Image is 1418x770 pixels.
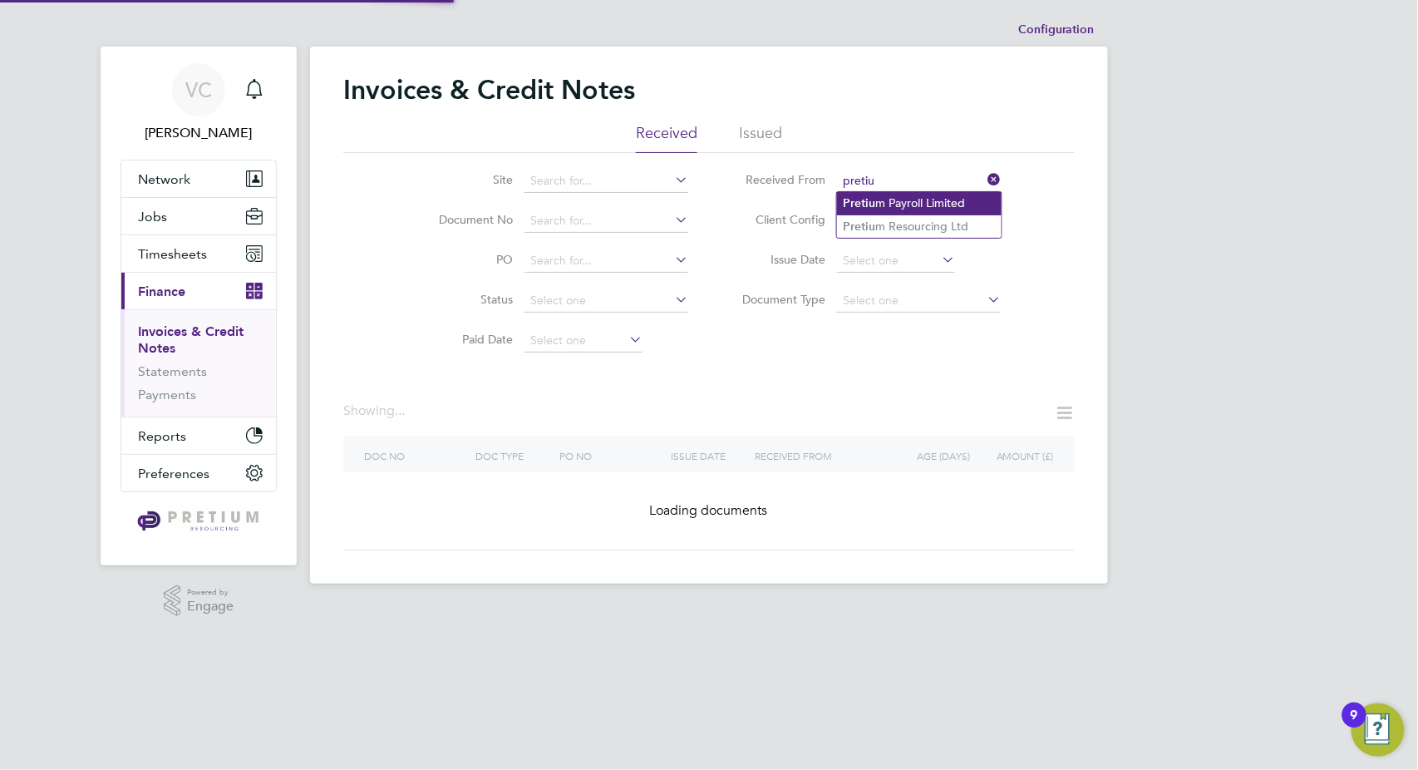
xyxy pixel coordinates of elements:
label: Received From [730,172,825,187]
div: 9 [1351,715,1358,737]
input: Select one [524,289,688,313]
a: Powered byEngage [164,585,234,617]
span: Timesheets [138,246,207,262]
input: Search for... [524,170,688,193]
a: Invoices & Credit Notes [138,323,244,356]
span: Valentina Cerulli [121,123,277,143]
li: Configuration [1018,13,1095,47]
label: Site [417,172,513,187]
input: Search for... [524,210,688,233]
span: Engage [187,600,234,614]
button: Preferences [121,455,276,491]
button: Network [121,160,276,197]
a: Payments [138,387,196,402]
label: Document No [417,212,513,227]
b: Pretiu [844,220,876,234]
button: Jobs [121,198,276,234]
button: Open Resource Center, 9 new notifications [1352,703,1405,757]
label: Issue Date [730,252,825,267]
span: Reports [138,428,186,444]
input: Select one [837,289,1001,313]
input: Select one [524,329,643,353]
span: Finance [138,284,185,299]
span: Preferences [138,466,209,481]
a: Statements [138,363,207,379]
label: Status [417,292,513,307]
li: Issued [739,123,782,153]
nav: Main navigation [101,47,297,565]
label: Document Type [730,292,825,307]
a: VC[PERSON_NAME] [121,63,277,143]
button: Timesheets [121,235,276,272]
label: Paid Date [417,332,513,347]
a: Go to home page [121,509,277,536]
label: Client Config [730,212,825,227]
input: Select one [837,249,955,273]
div: Finance [121,309,276,417]
li: m Payroll Limited [837,192,1002,215]
button: Finance [121,273,276,309]
li: Received [636,123,697,153]
span: Network [138,171,190,187]
span: Jobs [138,209,167,225]
li: m Resourcing Ltd [837,215,1002,238]
span: ... [395,402,405,419]
h2: Invoices & Credit Notes [343,73,635,106]
button: Reports [121,417,276,454]
input: Search for... [837,170,1001,193]
img: pretium-logo-retina.png [133,509,263,536]
b: Pretiu [844,196,876,210]
div: Showing [343,402,408,420]
span: VC [185,79,212,101]
input: Search for... [524,249,688,273]
label: PO [417,252,513,267]
span: Powered by [187,585,234,600]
